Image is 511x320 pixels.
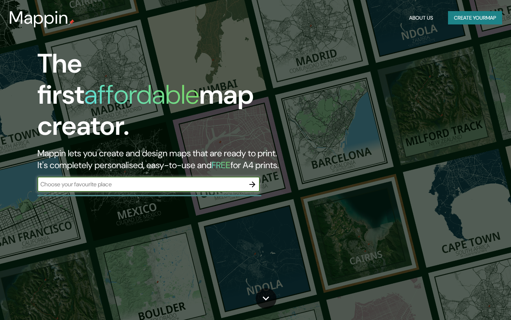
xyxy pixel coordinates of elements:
h1: affordable [84,77,199,112]
img: mappin-pin [69,19,74,25]
button: About Us [406,11,436,25]
input: Choose your favourite place [37,180,245,189]
h3: Mappin [9,7,69,28]
h5: FREE [212,159,230,171]
h1: The first map creator. [37,48,293,147]
h2: Mappin lets you create and design maps that are ready to print. It's completely personalised, eas... [37,147,293,171]
button: Create yourmap [448,11,502,25]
